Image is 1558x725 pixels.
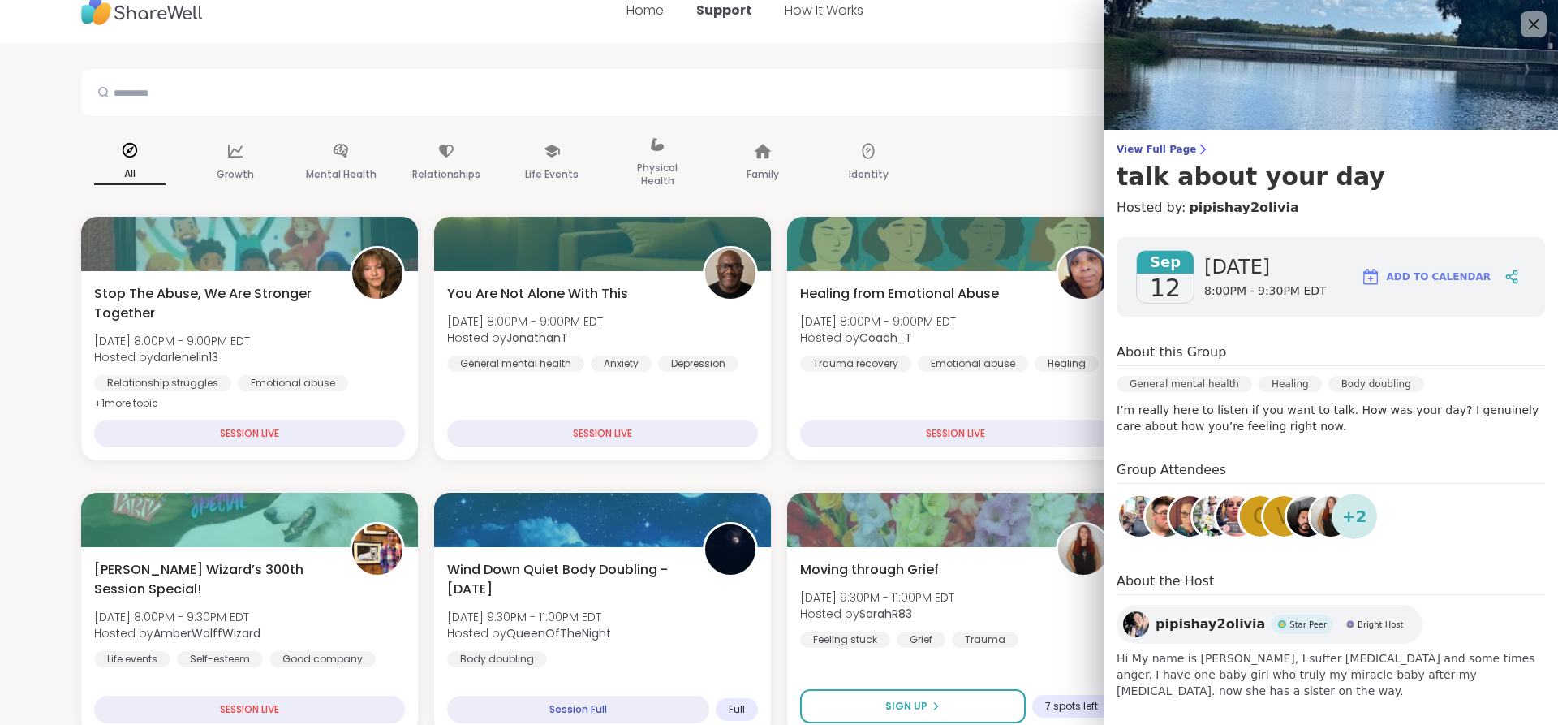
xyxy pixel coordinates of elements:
span: v [1276,501,1291,533]
span: Moving through Grief [800,560,939,580]
p: Family [747,165,779,184]
img: Star Peer [1278,620,1286,628]
a: SarahR83 [1308,494,1354,539]
span: Hosted by [94,349,250,365]
a: HeatherCM24 [1167,494,1212,539]
a: Jessiegirl0719 [1190,494,1236,539]
button: Sign Up [800,689,1026,723]
a: Support [696,1,752,19]
div: Life events [94,651,170,667]
img: Jessiegirl0719 [1193,496,1233,537]
span: [DATE] 8:00PM - 9:00PM EDT [94,333,250,349]
img: RJ_78 [1287,496,1328,537]
a: How It Works [785,1,863,19]
div: Relationship struggles [94,375,231,391]
span: 7 spots left [1045,700,1098,713]
a: Home [626,1,664,19]
a: v [1261,494,1306,539]
a: Lisa318 [1214,494,1259,539]
div: Grief [897,632,945,648]
span: Hosted by [447,330,603,346]
a: View Full Pagetalk about your day [1117,143,1545,192]
span: Stop The Abuse, We Are Stronger Together [94,284,332,323]
img: JonathanT [705,248,755,299]
div: Trauma [952,632,1018,648]
span: [DATE] 8:00PM - 9:00PM EDT [447,313,603,330]
p: Relationships [412,165,480,184]
img: Coach_T [1058,248,1108,299]
h4: About the Host [1117,572,1545,595]
img: SarahR83 [1058,524,1108,575]
span: [DATE] 9:30PM - 11:00PM EDT [447,609,611,625]
div: Body doubling [1328,376,1424,392]
h4: Group Attendees [1117,460,1545,484]
b: AmberWolffWizard [153,625,260,641]
span: [DATE] 8:00PM - 9:00PM EDT [800,313,956,330]
a: pipishay2olivia [1189,198,1298,218]
img: Victoria3174 [1119,496,1160,537]
button: Add to Calendar [1354,257,1498,296]
div: Emotional abuse [238,375,348,391]
h4: Hosted by: [1117,198,1545,218]
span: Hosted by [447,625,611,641]
img: SarahR83 [1311,496,1351,537]
span: 12 [1150,274,1181,303]
span: View Full Page [1117,143,1545,156]
b: SarahR83 [859,606,912,622]
div: Feeling stuck [800,632,890,648]
b: Coach_T [859,330,912,346]
span: Full [729,703,745,716]
div: Healing [1259,376,1322,392]
p: I’m really here to listen if you want to talk. How was your day? I genuinely care about how you’r... [1117,402,1545,434]
span: Wind Down Quiet Body Doubling - [DATE] [447,560,685,599]
a: Coffee4Jordan [1143,494,1189,539]
p: Identity [849,165,889,184]
span: Hosted by [800,606,954,622]
div: Emotional abuse [918,356,1028,372]
span: Star Peer [1289,619,1327,631]
div: Trauma recovery [800,356,911,372]
div: Self-esteem [177,651,263,667]
div: SESSION LIVE [447,420,758,447]
p: Physical Health [622,158,693,191]
b: QueenOfTheNight [506,625,611,641]
img: AmberWolffWizard [352,524,402,575]
div: Good company [269,651,376,667]
h3: talk about your day [1117,162,1545,192]
img: Coffee4Jordan [1146,496,1186,537]
span: c [1253,501,1267,533]
h4: About this Group [1117,343,1226,362]
span: You Are Not Alone With This [447,284,628,304]
p: Growth [217,165,254,184]
p: All [94,164,166,185]
div: Body doubling [447,651,547,667]
span: [DATE] 9:30PM - 11:00PM EDT [800,589,954,606]
div: Depression [658,356,738,372]
span: [PERSON_NAME] Wizard’s 300th Session Special! [94,560,332,599]
img: Bright Host [1346,620,1354,628]
span: pipishay2olivia [1156,615,1265,634]
b: JonathanT [506,330,568,346]
img: QueenOfTheNight [705,524,755,575]
span: Add to Calendar [1387,270,1491,284]
span: Hi My name is [PERSON_NAME], I suffer [MEDICAL_DATA] and some times anger. I have one baby girl w... [1117,650,1545,699]
span: Sign Up [885,699,927,714]
a: RJ_78 [1285,494,1330,539]
div: General mental health [1117,376,1252,392]
span: [DATE] [1204,254,1327,280]
img: pipishay2olivia [1123,611,1149,637]
p: Mental Health [306,165,377,184]
img: Lisa318 [1216,496,1257,537]
img: ShareWell Logomark [1361,267,1380,287]
a: pipishay2oliviapipishay2oliviaStar PeerStar PeerBright HostBright Host [1117,605,1422,644]
div: Anxiety [591,356,652,372]
span: Hosted by [94,625,260,641]
span: 8:00PM - 9:30PM EDT [1204,283,1327,300]
span: Sep [1137,251,1194,274]
div: Session Full [447,696,709,723]
div: SESSION LIVE [800,420,1111,447]
span: + 2 [1342,504,1367,529]
span: Bright Host [1358,619,1403,631]
div: General mental health [447,356,584,372]
span: Healing from Emotional Abuse [800,284,999,304]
